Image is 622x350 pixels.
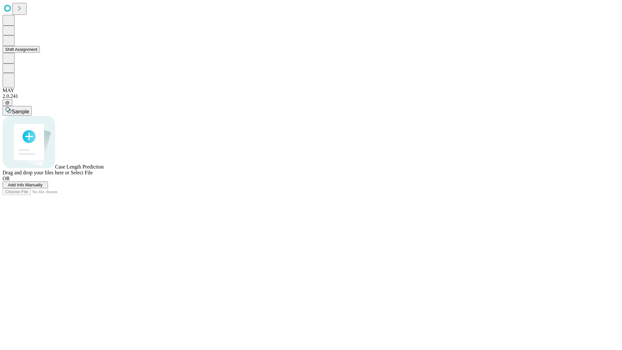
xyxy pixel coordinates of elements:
[3,87,619,93] div: MAY
[3,181,48,188] button: Add Info Manually
[55,164,104,169] span: Case Length Prediction
[3,46,40,53] button: Shift Assignment
[8,182,43,187] span: Add Info Manually
[12,109,29,114] span: Sample
[3,99,12,106] button: @
[3,170,69,175] span: Drag and drop your files here or
[5,100,10,105] span: @
[3,106,32,116] button: Sample
[3,176,10,181] span: OR
[3,93,619,99] div: 2.0.241
[71,170,93,175] span: Select File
